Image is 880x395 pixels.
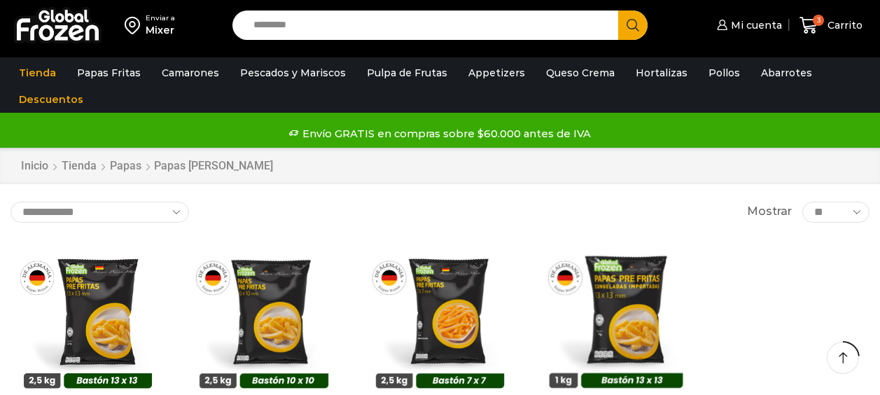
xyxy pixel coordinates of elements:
a: Camarones [155,60,226,86]
a: Papas Fritas [70,60,148,86]
a: Queso Crema [539,60,622,86]
a: Pulpa de Frutas [360,60,454,86]
a: Appetizers [461,60,532,86]
select: Pedido de la tienda [11,202,189,223]
a: Mi cuenta [713,11,782,39]
span: Mostrar [747,204,792,220]
nav: Breadcrumb [20,158,273,174]
a: Tienda [12,60,63,86]
span: Carrito [824,18,862,32]
span: 3 [813,15,824,26]
div: Mixer [146,23,175,37]
a: Papas [109,158,142,174]
div: Enviar a [146,13,175,23]
a: Abarrotes [754,60,819,86]
a: Descuentos [12,86,90,113]
img: address-field-icon.svg [125,13,146,37]
a: Pollos [701,60,747,86]
button: Search button [618,11,648,40]
a: Pescados y Mariscos [233,60,353,86]
h1: Papas [PERSON_NAME] [154,159,273,172]
a: Inicio [20,158,49,174]
span: Mi cuenta [727,18,782,32]
a: Tienda [61,158,97,174]
a: 3 Carrito [796,9,866,42]
a: Hortalizas [629,60,694,86]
